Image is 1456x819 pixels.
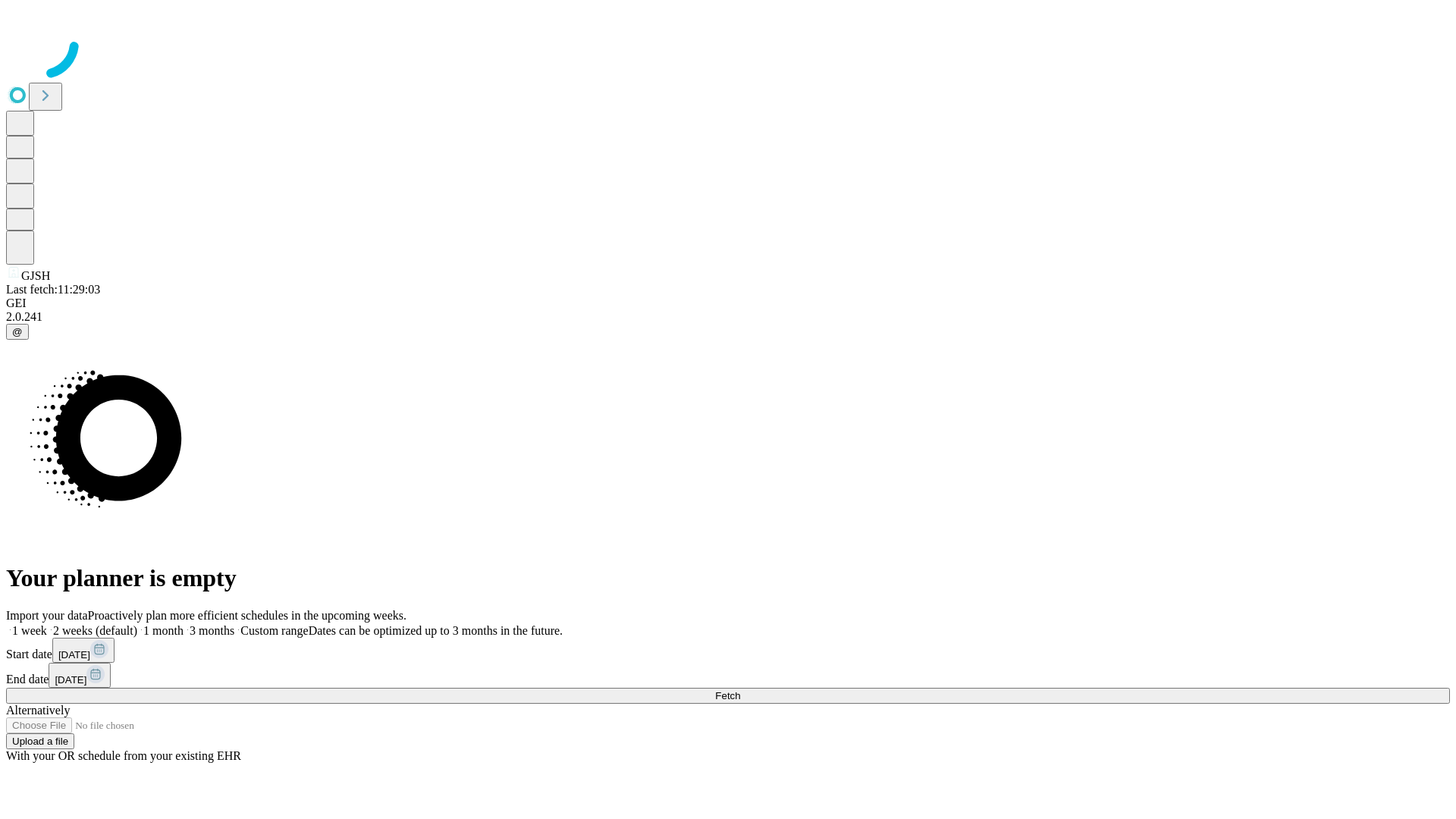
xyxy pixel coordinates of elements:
[6,564,1450,592] h1: Your planner is empty
[12,326,23,337] span: @
[49,663,111,688] button: [DATE]
[6,324,29,340] button: @
[715,690,740,701] span: Fetch
[6,704,70,717] span: Alternatively
[55,674,86,686] span: [DATE]
[309,624,563,637] span: Dates can be optimized up to 3 months in the future.
[6,749,241,762] span: With your OR schedule from your existing EHR
[190,624,234,637] span: 3 months
[6,283,100,296] span: Last fetch: 11:29:03
[240,624,308,637] span: Custom range
[6,609,88,622] span: Import your data
[53,624,137,637] span: 2 weeks (default)
[143,624,184,637] span: 1 month
[88,609,406,622] span: Proactively plan more efficient schedules in the upcoming weeks.
[21,269,50,282] span: GJSH
[6,688,1450,704] button: Fetch
[6,310,1450,324] div: 2.0.241
[12,624,47,637] span: 1 week
[6,663,1450,688] div: End date
[6,297,1450,310] div: GEI
[6,638,1450,663] div: Start date
[6,733,74,749] button: Upload a file
[52,638,115,663] button: [DATE]
[58,649,90,661] span: [DATE]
